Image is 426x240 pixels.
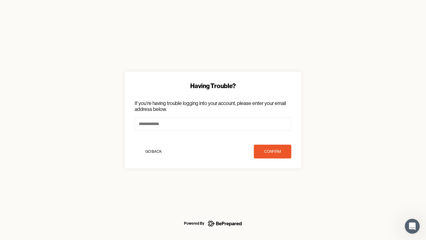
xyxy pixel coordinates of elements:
iframe: Intercom live chat [405,219,420,234]
div: confirm [264,148,281,155]
div: Powered By [184,220,204,227]
button: Go Back [135,145,172,158]
button: confirm [254,145,291,158]
p: If you're having trouble logging into your account, please enter your email address below. [135,100,291,112]
div: Go Back [145,148,162,155]
div: Having Trouble? [135,82,291,90]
